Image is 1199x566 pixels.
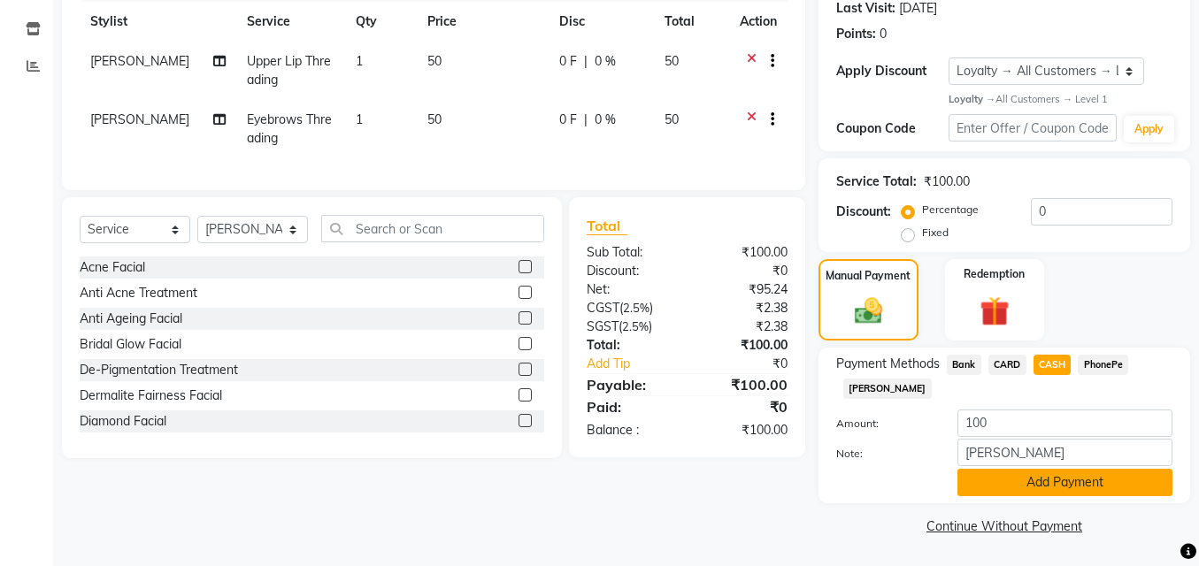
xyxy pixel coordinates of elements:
span: SGST [587,318,619,334]
span: | [584,111,588,129]
div: Points: [836,25,876,43]
span: 1 [356,111,363,127]
div: ₹95.24 [687,280,801,299]
button: Apply [1124,116,1174,142]
span: Payment Methods [836,355,940,373]
span: 0 % [595,52,616,71]
th: Price [417,2,549,42]
span: Eyebrows Threading [247,111,332,146]
div: Balance : [573,421,688,440]
span: Bank [947,355,981,375]
span: 0 % [595,111,616,129]
div: ₹100.00 [687,336,801,355]
th: Qty [345,2,417,42]
label: Amount: [823,416,944,432]
div: Paid: [573,396,688,417]
span: Total [587,217,627,235]
span: CARD [988,355,1026,375]
div: ( ) [573,299,688,317]
span: 2.5% [622,319,649,333]
label: Redemption [964,266,1025,282]
div: Anti Ageing Facial [80,310,182,328]
span: 50 [427,111,442,127]
div: ₹2.38 [687,317,801,336]
a: Add Tip [573,355,706,373]
th: Total [654,2,729,42]
div: Total: [573,336,688,355]
input: Search or Scan [321,215,544,242]
span: [PERSON_NAME] [843,379,932,399]
div: Diamond Facial [80,412,166,431]
div: ₹100.00 [924,172,970,191]
span: CASH [1034,355,1072,375]
span: [PERSON_NAME] [90,111,189,127]
th: Disc [549,2,654,42]
div: Sub Total: [573,243,688,262]
label: Percentage [922,202,979,218]
div: All Customers → Level 1 [949,92,1172,107]
span: 0 F [559,111,577,129]
div: Net: [573,280,688,299]
div: Payable: [573,374,688,395]
div: Coupon Code [836,119,949,138]
label: Note: [823,446,944,462]
button: Add Payment [957,469,1172,496]
input: Amount [957,409,1172,437]
div: ₹2.38 [687,299,801,317]
span: 2.5% [623,301,649,315]
th: Service [236,2,344,42]
div: ₹0 [687,396,801,417]
span: 0 F [559,52,577,71]
th: Stylist [80,2,236,42]
span: 50 [665,111,679,127]
span: PhonePe [1078,355,1128,375]
a: Continue Without Payment [822,517,1187,536]
input: Add Note [957,439,1172,466]
img: _cash.svg [846,294,891,326]
div: Acne Facial [80,258,145,277]
span: 50 [665,53,679,69]
strong: Loyalty → [949,93,995,105]
div: ₹0 [687,262,801,280]
span: 1 [356,53,363,69]
span: 50 [427,53,442,69]
div: Service Total: [836,172,917,191]
label: Manual Payment [826,268,911,284]
div: ( ) [573,317,688,336]
div: Discount: [573,262,688,280]
div: Bridal Glow Facial [80,335,181,354]
div: ₹100.00 [687,421,801,440]
div: Dermalite Fairness Facial [80,386,222,405]
span: Upper Lip Threading [247,53,331,88]
div: Anti Acne Treatment [80,284,197,302]
span: [PERSON_NAME] [90,53,189,69]
div: ₹0 [706,355,801,373]
label: Fixed [922,225,949,241]
div: ₹100.00 [687,374,801,395]
input: Enter Offer / Coupon Code [949,114,1117,141]
span: | [584,52,588,71]
div: 0 [880,25,887,43]
img: _gift.svg [971,293,1018,330]
div: Discount: [836,203,891,221]
span: CGST [587,300,619,316]
div: Apply Discount [836,62,949,80]
div: ₹100.00 [687,243,801,262]
div: De-Pigmentation Treatment [80,361,238,379]
th: Action [729,2,788,42]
